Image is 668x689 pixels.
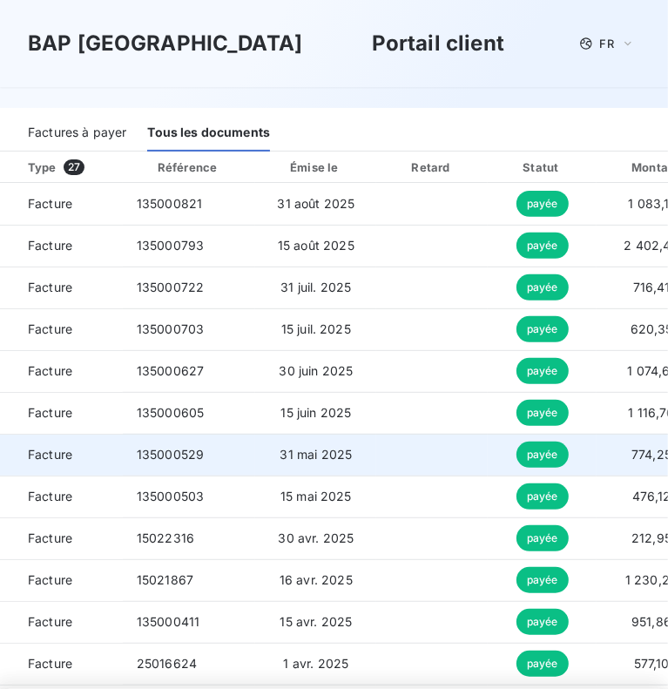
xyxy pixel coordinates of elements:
span: 25016624 [137,656,197,671]
span: Facture [14,571,109,589]
span: payée [516,651,569,677]
span: Facture [14,362,109,380]
span: Facture [14,446,109,463]
span: 15 août 2025 [278,238,354,253]
span: 135000605 [137,405,204,420]
span: Facture [14,279,109,296]
span: Facture [14,237,109,254]
span: 135000503 [137,489,204,503]
span: Facture [14,655,109,672]
span: payée [516,316,569,342]
div: Type [17,159,119,176]
div: Factures à payer [28,115,126,152]
div: Émise le [259,159,373,176]
span: 135000627 [137,363,204,378]
span: payée [516,525,569,551]
span: 135000703 [137,321,204,336]
span: payée [516,233,569,259]
span: 135000411 [137,614,199,629]
h3: BAP [GEOGRAPHIC_DATA] [28,28,302,59]
span: 16 avr. 2025 [280,572,353,587]
div: Tous les documents [147,115,270,152]
span: Facture [14,488,109,505]
span: 31 juil. 2025 [280,280,351,294]
span: payée [516,609,569,635]
span: 27 [64,159,84,175]
span: payée [516,483,569,510]
span: 30 juin 2025 [279,363,353,378]
span: 15 avr. 2025 [280,614,352,629]
span: 15022316 [137,530,194,545]
span: 31 août 2025 [277,196,354,211]
span: 15 juil. 2025 [281,321,351,336]
span: payée [516,191,569,217]
div: Retard [380,159,484,176]
span: 1 avr. 2025 [284,656,349,671]
span: 135000793 [137,238,204,253]
span: 15 juin 2025 [280,405,351,420]
span: 15 mai 2025 [280,489,352,503]
span: Facture [14,404,109,422]
span: 135000529 [137,447,204,462]
span: 15021867 [137,572,193,587]
span: Facture [14,321,109,338]
span: FR [600,37,614,51]
span: 135000722 [137,280,204,294]
div: Statut [491,159,593,176]
span: payée [516,274,569,301]
div: Référence [158,160,217,174]
span: Facture [14,195,109,213]
span: payée [516,358,569,384]
span: 31 mai 2025 [280,447,353,462]
h3: Portail client [372,28,504,59]
span: Facture [14,613,109,631]
span: Facture [14,530,109,547]
span: 135000821 [137,196,202,211]
span: payée [516,400,569,426]
span: payée [516,567,569,593]
span: 30 avr. 2025 [278,530,354,545]
span: payée [516,442,569,468]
